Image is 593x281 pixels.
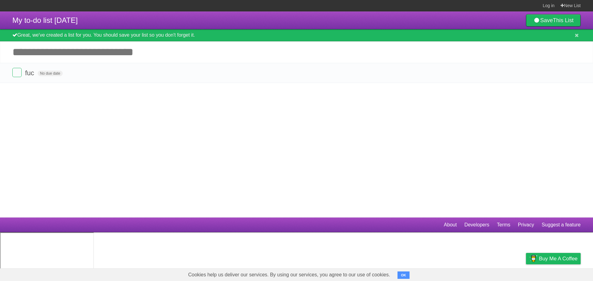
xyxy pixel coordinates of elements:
[444,219,457,231] a: About
[464,219,489,231] a: Developers
[497,219,511,231] a: Terms
[12,16,78,24] span: My to-do list [DATE]
[12,68,22,77] label: Done
[25,69,36,77] span: fuc
[542,219,581,231] a: Suggest a feature
[397,271,410,279] button: OK
[529,253,537,264] img: Buy me a coffee
[526,253,581,264] a: Buy me a coffee
[526,14,581,27] a: SaveThis List
[518,219,534,231] a: Privacy
[539,253,578,264] span: Buy me a coffee
[182,269,396,281] span: Cookies help us deliver our services. By using our services, you agree to our use of cookies.
[38,71,63,76] span: No due date
[553,17,574,23] b: This List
